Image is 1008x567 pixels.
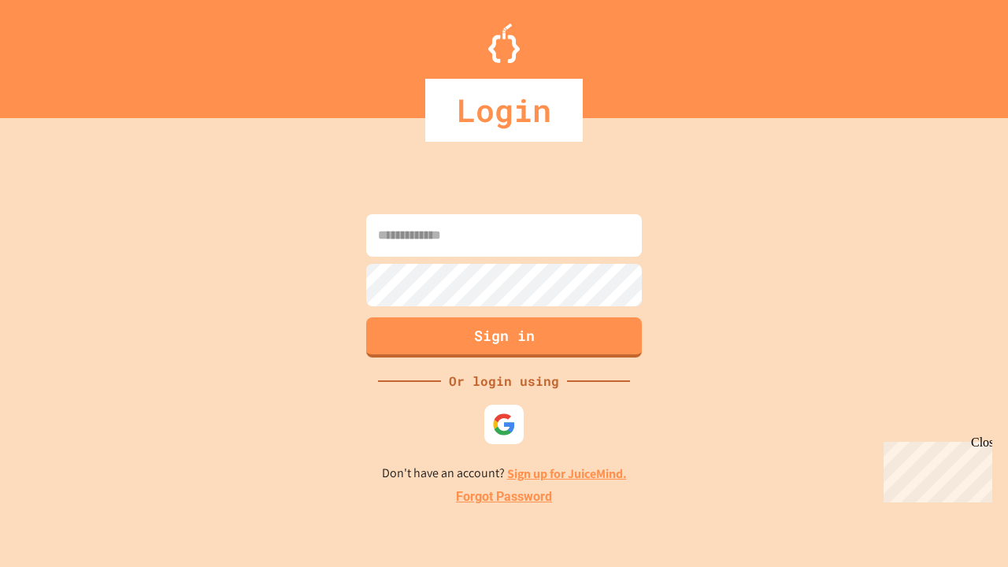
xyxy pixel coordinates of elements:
[382,464,627,484] p: Don't have an account?
[6,6,109,100] div: Chat with us now!Close
[441,372,567,391] div: Or login using
[492,413,516,436] img: google-icon.svg
[488,24,520,63] img: Logo.svg
[942,504,992,551] iframe: chat widget
[877,435,992,502] iframe: chat widget
[456,487,552,506] a: Forgot Password
[366,317,642,358] button: Sign in
[507,465,627,482] a: Sign up for JuiceMind.
[425,79,583,142] div: Login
